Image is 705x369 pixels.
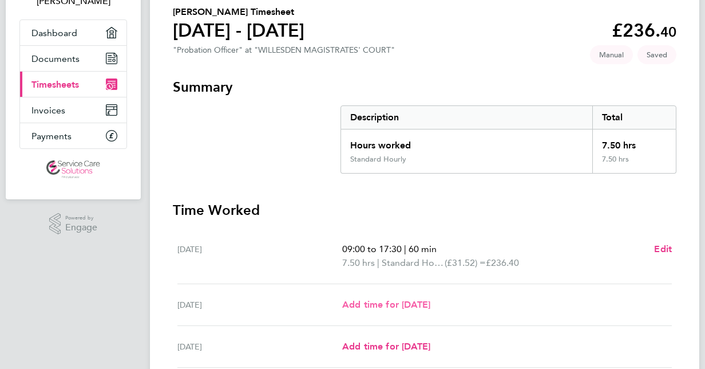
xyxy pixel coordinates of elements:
div: Standard Hourly [350,155,406,164]
div: [DATE] [177,298,342,312]
div: 7.50 hrs [592,155,676,173]
div: "Probation Officer" at "WILLESDEN MAGISTRATES' COURT" [173,45,395,55]
a: Payments [20,123,126,148]
span: | [404,244,406,254]
app-decimal: £236. [612,19,676,41]
span: 7.50 hrs [342,257,375,268]
span: Payments [31,131,72,142]
div: [DATE] [177,242,342,270]
h3: Summary [173,78,676,96]
span: 60 min [409,244,437,254]
a: Powered byEngage [49,213,98,235]
span: This timesheet was manually created. [590,45,633,64]
span: 40 [660,23,676,40]
a: Dashboard [20,20,126,45]
a: Timesheets [20,72,126,97]
span: Add time for [DATE] [342,299,430,310]
div: [DATE] [177,340,342,354]
div: Total [592,106,676,129]
a: Documents [20,46,126,71]
a: Edit [654,242,672,256]
img: servicecare-logo-retina.png [46,160,100,179]
span: Documents [31,53,80,64]
a: Add time for [DATE] [342,298,430,312]
div: 7.50 hrs [592,129,676,155]
div: Summary [340,105,676,174]
a: Add time for [DATE] [342,340,430,354]
span: Add time for [DATE] [342,341,430,352]
div: Hours worked [341,129,592,155]
span: £236.40 [486,257,519,268]
span: Timesheets [31,79,79,90]
h3: Time Worked [173,201,676,219]
span: Powered by [65,213,97,223]
span: Edit [654,244,672,254]
h1: [DATE] - [DATE] [173,19,304,42]
span: Standard Hourly [382,256,445,270]
span: Invoices [31,105,65,116]
h2: [PERSON_NAME] Timesheet [173,5,304,19]
a: Go to home page [19,160,127,179]
a: Invoices [20,97,126,123]
span: 09:00 to 17:30 [342,244,402,254]
div: Description [341,106,592,129]
span: Dashboard [31,28,77,38]
span: | [377,257,379,268]
span: (£31.52) = [445,257,486,268]
span: This timesheet is Saved. [637,45,676,64]
span: Engage [65,223,97,233]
